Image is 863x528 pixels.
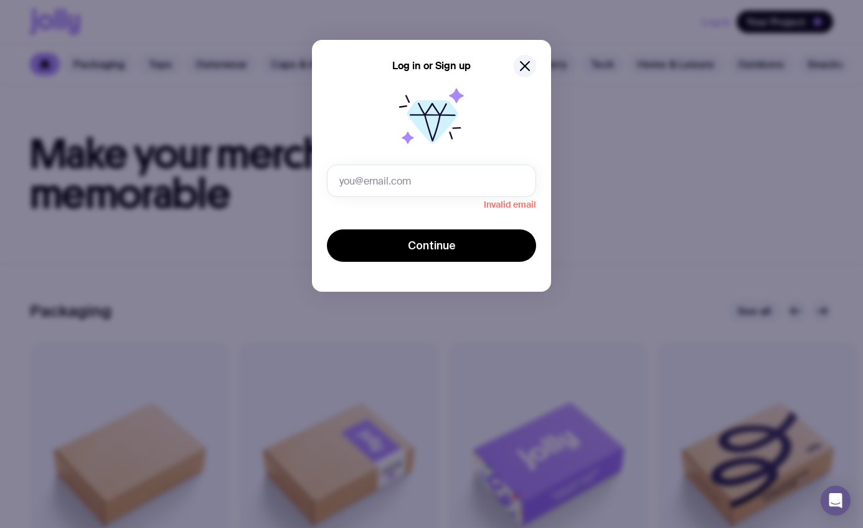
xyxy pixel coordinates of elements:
h5: Log in or Sign up [392,60,471,72]
span: Invalid email [327,197,536,209]
input: you@email.com [327,165,536,197]
span: Continue [408,238,456,253]
button: Continue [327,229,536,262]
div: Open Intercom Messenger [821,486,851,516]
